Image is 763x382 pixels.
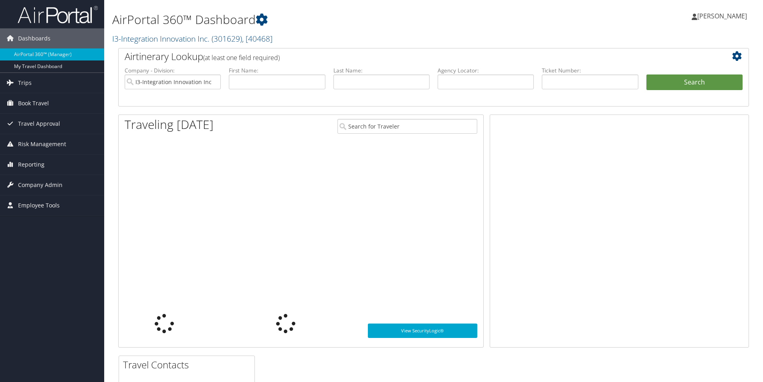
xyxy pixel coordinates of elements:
[18,114,60,134] span: Travel Approval
[112,11,541,28] h1: AirPortal 360™ Dashboard
[646,74,743,90] button: Search
[18,73,32,93] span: Trips
[18,5,98,24] img: airportal-logo.png
[697,12,747,20] span: [PERSON_NAME]
[337,119,477,134] input: Search for Traveler
[18,134,66,154] span: Risk Management
[18,155,44,175] span: Reporting
[203,53,280,62] span: (at least one field required)
[368,324,477,338] a: View SecurityLogic®
[242,33,272,44] span: , [ 40468 ]
[438,66,534,74] label: Agency Locator:
[123,358,254,372] h2: Travel Contacts
[18,28,50,48] span: Dashboards
[212,33,242,44] span: ( 301629 )
[125,116,214,133] h1: Traveling [DATE]
[18,93,49,113] span: Book Travel
[333,66,430,74] label: Last Name:
[18,195,60,215] span: Employee Tools
[112,33,272,44] a: I3-Integration Innovation Inc.
[125,50,690,63] h2: Airtinerary Lookup
[18,175,63,195] span: Company Admin
[125,66,221,74] label: Company - Division:
[692,4,755,28] a: [PERSON_NAME]
[229,66,325,74] label: First Name:
[542,66,638,74] label: Ticket Number:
